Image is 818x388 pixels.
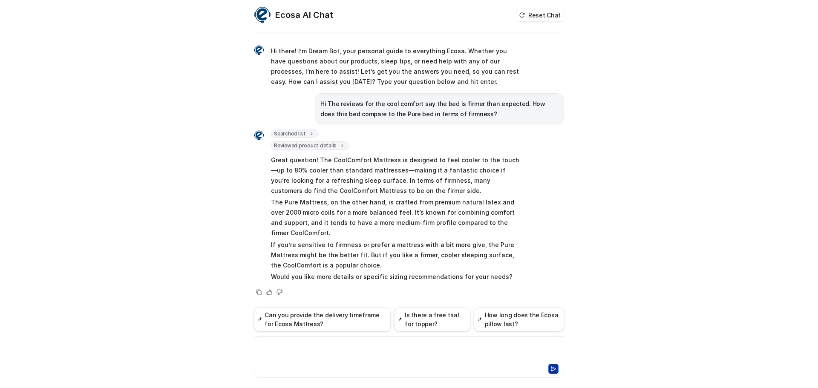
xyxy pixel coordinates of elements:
img: Widget [254,6,271,23]
p: The Pure Mattress, on the other hand, is crafted from premium natural latex and over 2000 micro c... [271,197,520,238]
img: Widget [254,45,264,55]
button: Reset Chat [516,9,564,21]
p: Would you like more details or specific sizing recommendations for your needs? [271,272,520,282]
p: Hi there! I’m Dream Bot, your personal guide to everything Ecosa. Whether you have questions abou... [271,46,520,87]
p: Great question! The CoolComfort Mattress is designed to feel cooler to the touch—up to 80% cooler... [271,155,520,196]
button: How long does the Ecosa pillow last? [474,308,564,331]
img: Widget [254,130,264,141]
span: Searched list [271,129,318,138]
p: If you’re sensitive to firmness or prefer a mattress with a bit more give, the Pure Mattress migh... [271,240,520,270]
span: Reviewed product details [271,141,349,150]
h2: Ecosa AI Chat [275,9,333,21]
button: Can you provide the delivery timeframe for Ecosa Mattress? [254,308,391,331]
p: Hi The reviews for the cool comfort say the bed is firmer than expected. How does this bed compar... [320,99,559,119]
button: Is there a free trial for topper? [394,308,470,331]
